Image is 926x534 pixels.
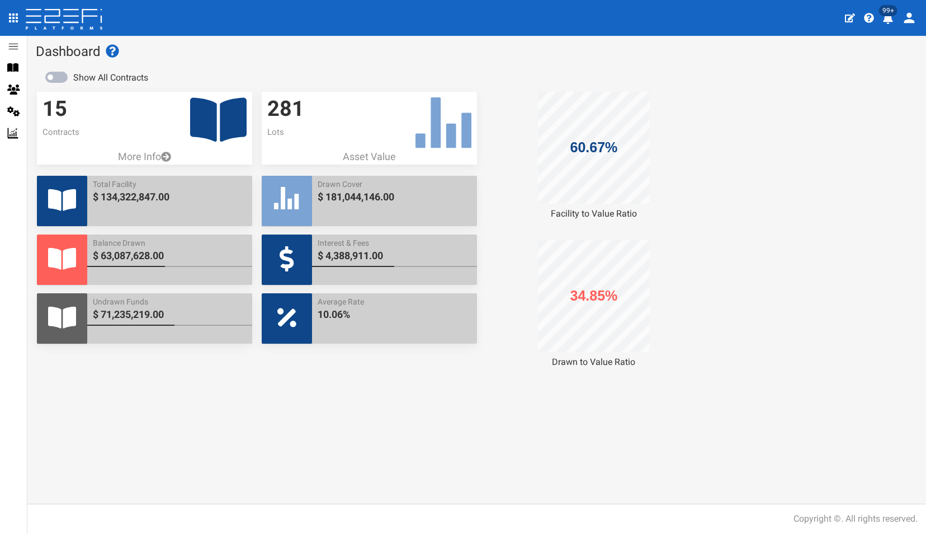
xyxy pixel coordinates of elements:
span: Average Rate [318,296,471,307]
a: More Info [37,149,252,164]
h3: 281 [267,97,471,121]
span: Drawn Cover [318,179,471,190]
span: $ 63,087,628.00 [93,249,247,263]
div: Drawn to Value Ratio [486,356,702,369]
h1: Dashboard [36,44,918,59]
span: $ 71,235,219.00 [93,307,247,322]
div: Facility to Value Ratio [486,208,702,221]
div: Copyright ©. All rights reserved. [793,513,918,526]
span: $ 181,044,146.00 [318,190,471,204]
span: $ 4,388,911.00 [318,249,471,263]
p: Asset Value [262,149,477,164]
span: $ 134,322,847.00 [93,190,247,204]
span: Undrawn Funds [93,296,247,307]
p: Contracts [42,127,247,138]
span: Total Facility [93,179,247,190]
span: 10.06% [318,307,471,322]
span: Balance Drawn [93,237,247,249]
span: Interest & Fees [318,237,471,249]
p: Lots [267,127,471,138]
label: Show All Contracts [73,72,148,85]
h3: 15 [42,97,247,121]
